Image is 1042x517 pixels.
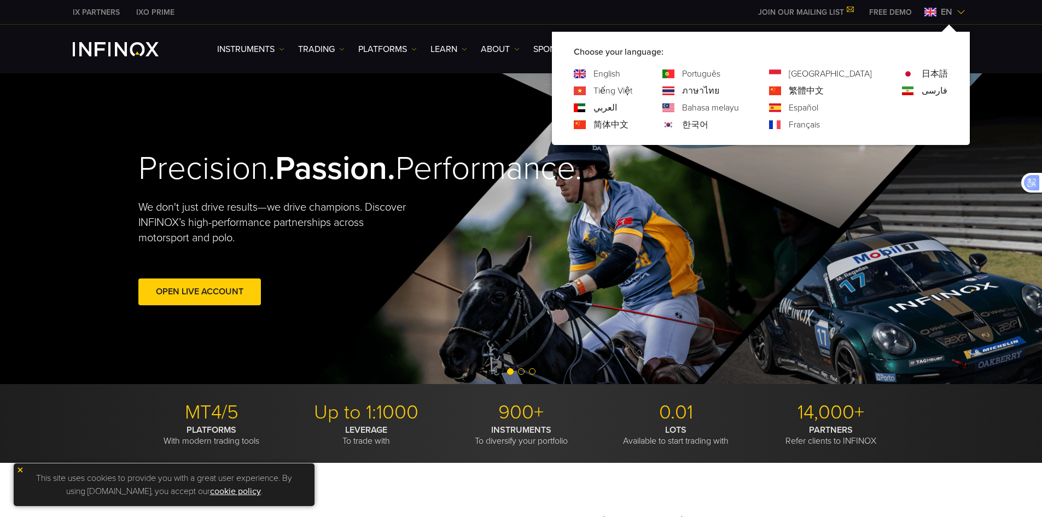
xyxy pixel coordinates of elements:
[603,425,749,446] p: Available to start trading with
[603,400,749,425] p: 0.01
[448,400,595,425] p: 900+
[789,84,824,97] a: Language
[16,466,24,474] img: yellow close icon
[138,200,414,246] p: We don't just drive results—we drive champions. Discover INFINOX’s high-performance partnerships ...
[298,43,345,56] a: TRADING
[809,425,853,435] strong: PARTNERS
[789,101,818,114] a: Language
[430,43,467,56] a: Learn
[922,84,947,97] a: Language
[293,400,440,425] p: Up to 1:1000
[758,425,904,446] p: Refer clients to INFINOX
[65,7,128,18] a: INFINOX
[533,43,596,56] a: SPONSORSHIPS
[682,84,719,97] a: Language
[73,42,184,56] a: INFINOX Logo
[682,118,708,131] a: Language
[448,425,595,446] p: To diversify your portfolio
[358,43,417,56] a: PLATFORMS
[19,469,309,501] p: This site uses cookies to provide you with a great user experience. By using [DOMAIN_NAME], you a...
[758,400,904,425] p: 14,000+
[593,101,617,114] a: Language
[138,425,285,446] p: With modern trading tools
[217,43,284,56] a: Instruments
[275,149,395,188] strong: Passion.
[210,486,261,497] a: cookie policy
[138,278,261,305] a: Open Live Account
[789,118,820,131] a: Language
[187,425,236,435] strong: PLATFORMS
[138,149,483,189] h2: Precision. Performance.
[491,425,551,435] strong: INSTRUMENTS
[529,368,535,375] span: Go to slide 3
[574,45,948,59] p: Choose your language:
[481,43,520,56] a: ABOUT
[507,368,514,375] span: Go to slide 1
[593,67,620,80] a: Language
[518,368,525,375] span: Go to slide 2
[345,425,387,435] strong: LEVERAGE
[682,101,739,114] a: Language
[789,67,872,80] a: Language
[593,118,628,131] a: Language
[750,8,861,17] a: JOIN OUR MAILING LIST
[861,7,920,18] a: INFINOX MENU
[293,425,440,446] p: To trade with
[936,5,957,19] span: en
[682,67,720,80] a: Language
[593,84,632,97] a: Language
[128,7,183,18] a: INFINOX
[138,400,285,425] p: MT4/5
[665,425,686,435] strong: LOTS
[922,67,948,80] a: Language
